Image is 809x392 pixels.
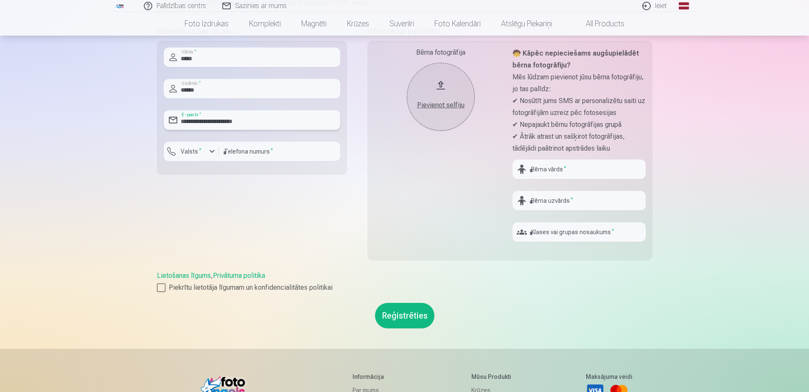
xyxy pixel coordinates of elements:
a: Krūzes [337,12,379,36]
h5: Informācija [353,372,402,381]
button: Valsts* [164,142,219,161]
h5: Maksājuma veidi [586,372,633,381]
label: Piekrītu lietotāja līgumam un konfidencialitātes politikai [157,283,652,293]
strong: 🧒 Kāpēc nepieciešams augšupielādēt bērna fotogrāfiju? [512,49,639,69]
a: All products [562,12,635,36]
button: Reģistrēties [375,303,434,328]
img: /fa1 [115,3,125,8]
p: ✔ Nosūtīt jums SMS ar personalizētu saiti uz fotogrāfijām uzreiz pēc fotosesijas [512,95,646,119]
a: Komplekti [239,12,291,36]
a: Foto izdrukas [174,12,239,36]
a: Lietošanas līgums [157,272,211,280]
p: ✔ Ātrāk atrast un sašķirot fotogrāfijas, tādējādi paātrinot apstrādes laiku [512,131,646,154]
h5: Mūsu produkti [471,372,516,381]
label: Valsts [177,147,205,156]
div: , [157,271,652,293]
a: Privātuma politika [213,272,265,280]
a: Atslēgu piekariņi [491,12,562,36]
a: Suvenīri [379,12,424,36]
button: Pievienot selfiju [407,63,475,131]
p: ✔ Nepajaukt bērnu fotogrāfijas grupā [512,119,646,131]
a: Foto kalendāri [424,12,491,36]
div: Pievienot selfiju [415,100,466,110]
p: Mēs lūdzam pievienot jūsu bērna fotogrāfiju, jo tas palīdz: [512,71,646,95]
a: Magnēti [291,12,337,36]
div: Bērna fotogrāfija [374,48,507,58]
